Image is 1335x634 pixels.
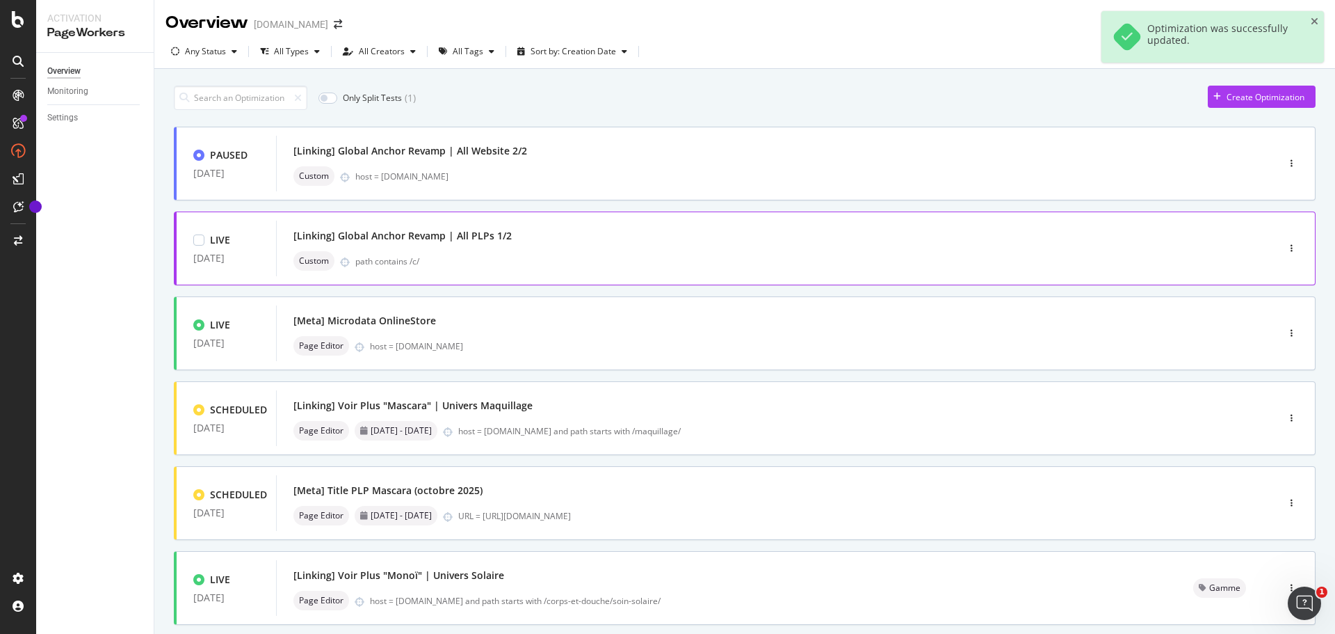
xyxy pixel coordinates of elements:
[299,342,343,350] span: Page Editor
[47,64,144,79] a: Overview
[293,421,349,441] div: neutral label
[47,84,144,99] a: Monitoring
[405,91,416,105] div: ( 1 )
[355,506,437,525] div: neutral label
[174,86,307,110] input: Search an Optimization
[293,166,334,186] div: neutral label
[210,488,267,502] div: SCHEDULED
[193,253,259,264] div: [DATE]
[1288,587,1321,620] iframe: Intercom live chat
[299,427,343,435] span: Page Editor
[371,427,432,435] span: [DATE] - [DATE]
[47,84,88,99] div: Monitoring
[531,47,616,56] div: Sort by: Creation Date
[371,512,432,520] span: [DATE] - [DATE]
[293,569,504,583] div: [Linking] Voir Plus "Monoï" | Univers Solaire
[210,573,230,587] div: LIVE
[293,336,349,356] div: neutral label
[299,512,343,520] span: Page Editor
[193,507,259,518] div: [DATE]
[193,422,259,434] div: [DATE]
[299,257,329,265] span: Custom
[293,591,349,610] div: neutral label
[29,200,42,213] div: Tooltip anchor
[193,168,259,179] div: [DATE]
[193,338,259,349] div: [DATE]
[299,172,329,180] span: Custom
[458,425,1218,437] div: host = [DOMAIN_NAME] and path starts with /maquillage/
[370,595,1160,607] div: host = [DOMAIN_NAME] and path starts with /corps-et-douche/soin-solaire/
[355,255,1218,267] div: path contains /c/
[370,340,1218,352] div: host = [DOMAIN_NAME]
[1316,587,1327,598] span: 1
[293,484,483,498] div: [Meta] Title PLP Mascara (octobre 2025)
[47,11,143,25] div: Activation
[355,171,1218,182] div: host = [DOMAIN_NAME]
[293,251,334,271] div: neutral label
[293,314,436,328] div: [Meta] Microdata OnlineStore
[337,40,421,63] button: All Creators
[359,47,405,56] div: All Creators
[274,47,309,56] div: All Types
[293,229,512,243] div: [Linking] Global Anchor Revamp | All PLPs 1/2
[210,233,230,247] div: LIVE
[165,40,243,63] button: Any Status
[1209,584,1240,592] span: Gamme
[343,92,402,104] div: Only Split Tests
[1193,578,1246,598] div: neutral label
[1208,86,1316,108] button: Create Optimization
[165,11,248,35] div: Overview
[458,510,1218,522] div: URL = [URL][DOMAIN_NAME]
[299,596,343,605] span: Page Editor
[293,506,349,525] div: neutral label
[512,40,633,63] button: Sort by: Creation Date
[1147,22,1299,51] div: Optimization was successfully updated.
[47,25,143,41] div: PageWorkers
[334,19,342,29] div: arrow-right-arrow-left
[254,40,325,63] button: All Types
[433,40,500,63] button: All Tags
[210,148,248,162] div: PAUSED
[210,318,230,332] div: LIVE
[293,144,527,158] div: [Linking] Global Anchor Revamp | All Website 2/2
[453,47,483,56] div: All Tags
[47,64,81,79] div: Overview
[210,403,267,417] div: SCHEDULED
[355,421,437,441] div: neutral label
[47,111,78,125] div: Settings
[47,111,144,125] a: Settings
[193,592,259,603] div: [DATE]
[1227,91,1304,103] div: Create Optimization
[1311,17,1318,26] div: close toast
[185,47,226,56] div: Any Status
[293,399,533,413] div: [Linking] Voir Plus "Mascara" | Univers Maquillage
[254,17,328,31] div: [DOMAIN_NAME]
